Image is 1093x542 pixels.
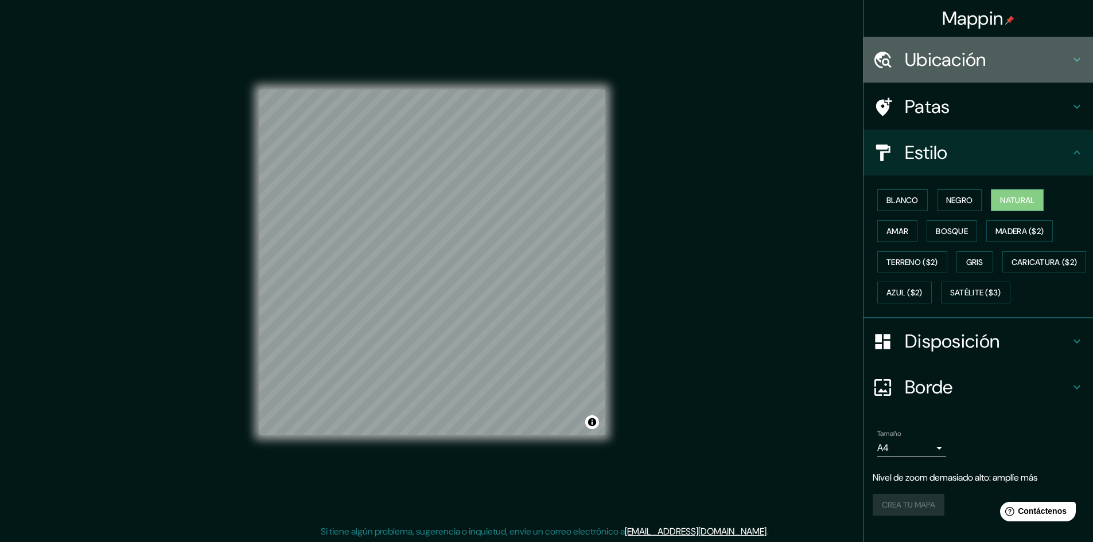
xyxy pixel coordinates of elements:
[863,37,1093,83] div: Ubicación
[886,257,938,267] font: Terreno ($2)
[770,525,772,537] font: .
[1000,195,1034,205] font: Natural
[863,130,1093,176] div: Estilo
[905,329,999,353] font: Disposición
[946,195,973,205] font: Negro
[991,497,1080,529] iframe: Lanzador de widgets de ayuda
[966,257,983,267] font: Gris
[877,189,928,211] button: Blanco
[877,251,947,273] button: Terreno ($2)
[1012,257,1078,267] font: Caricatura ($2)
[768,525,770,537] font: .
[905,48,986,72] font: Ubicación
[941,282,1010,303] button: Satélite ($3)
[905,141,948,165] font: Estilo
[886,226,908,236] font: Amar
[863,318,1093,364] div: Disposición
[877,282,932,303] button: Azul ($2)
[259,89,605,435] canvas: Mapa
[877,429,901,438] font: Tamaño
[942,6,1003,30] font: Mappin
[767,525,768,537] font: .
[877,439,946,457] div: A4
[625,525,767,537] a: [EMAIL_ADDRESS][DOMAIN_NAME]
[321,525,625,537] font: Si tiene algún problema, sugerencia o inquietud, envíe un correo electrónico a
[956,251,993,273] button: Gris
[937,189,982,211] button: Negro
[950,288,1001,298] font: Satélite ($3)
[877,442,889,454] font: A4
[863,364,1093,410] div: Borde
[863,84,1093,130] div: Patas
[995,226,1044,236] font: Madera ($2)
[936,226,968,236] font: Bosque
[886,288,923,298] font: Azul ($2)
[1002,251,1087,273] button: Caricatura ($2)
[585,415,599,429] button: Activar o desactivar atribución
[877,220,917,242] button: Amar
[986,220,1053,242] button: Madera ($2)
[927,220,977,242] button: Bosque
[905,375,953,399] font: Borde
[991,189,1044,211] button: Natural
[905,95,950,119] font: Patas
[1005,15,1014,25] img: pin-icon.png
[873,471,1037,483] font: Nivel de zoom demasiado alto: amplíe más
[886,195,919,205] font: Blanco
